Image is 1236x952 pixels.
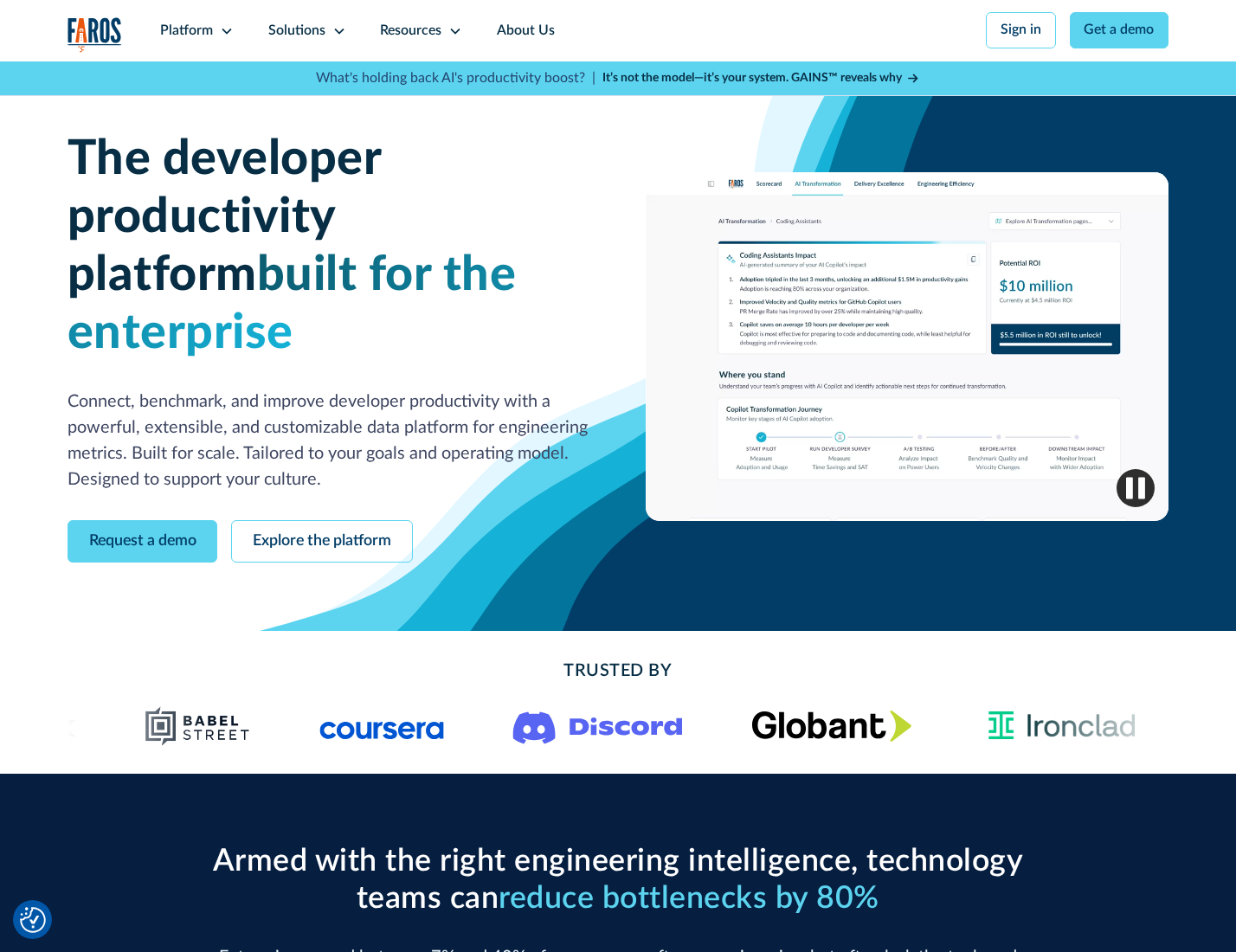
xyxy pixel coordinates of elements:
p: What's holding back AI's productivity boost? | [316,68,595,89]
div: Resources [380,21,441,42]
span: reduce bottlenecks by 80% [499,883,879,914]
span: built for the enterprise [68,251,517,357]
img: Ironclad Logo [981,705,1143,747]
div: Platform [160,21,213,42]
img: Pause video [1117,469,1155,507]
img: Logo of the communication platform Discord. [513,708,683,744]
img: Babel Street logo png [145,705,250,747]
img: Globant's logo [751,710,911,742]
img: Logo of the online learning platform Coursera. [319,712,444,740]
a: Request a demo [68,520,218,563]
a: Sign in [986,12,1056,48]
div: Solutions [268,21,325,42]
button: Cookie Settings [20,907,46,933]
a: It’s not the model—it’s your system. GAINS™ reveals why [602,69,921,87]
a: home [68,17,123,53]
a: Get a demo [1070,12,1169,48]
img: Logo of the analytics and reporting company Faros. [68,17,123,53]
p: Connect, benchmark, and improve developer productivity with a powerful, extensible, and customiza... [68,389,591,492]
h2: Armed with the right engineering intelligence, technology teams can [205,843,1031,917]
h2: Trusted By [205,659,1031,685]
a: Explore the platform [231,520,413,563]
h1: The developer productivity platform [68,131,591,362]
img: Revisit consent button [20,907,46,933]
strong: It’s not the model—it’s your system. GAINS™ reveals why [602,72,902,84]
